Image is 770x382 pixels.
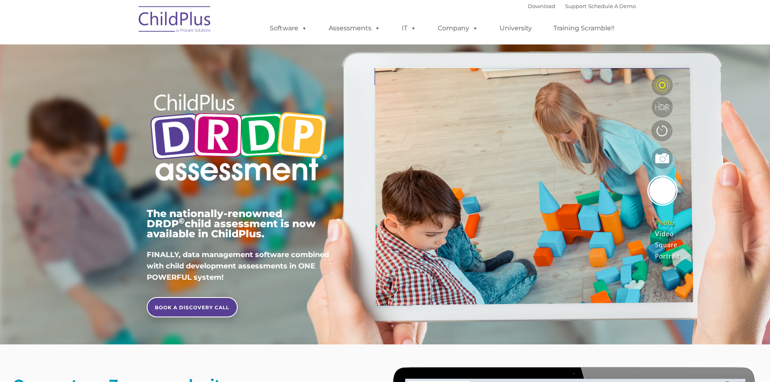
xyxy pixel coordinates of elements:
[492,20,540,36] a: University
[262,20,315,36] a: Software
[321,20,388,36] a: Assessments
[135,0,215,41] img: ChildPlus by Procare Solutions
[147,250,329,282] span: FINALLY, data management software combined with child development assessments in ONE POWERFUL sys...
[565,3,586,9] a: Support
[545,20,622,36] a: Training Scramble!!
[588,3,636,9] a: Schedule A Demo
[147,83,330,194] img: Copyright - DRDP Logo Light
[394,20,424,36] a: IT
[528,3,636,9] font: |
[147,207,316,240] span: The nationally-renowned DRDP child assessment is now available in ChildPlus.
[430,20,486,36] a: Company
[179,216,185,226] sup: ©
[147,297,238,317] a: BOOK A DISCOVERY CALL
[528,3,555,9] a: Download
